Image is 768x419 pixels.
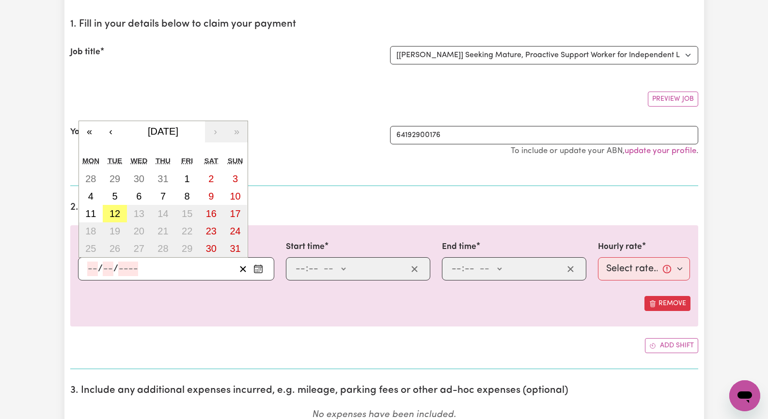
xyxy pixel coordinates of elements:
[70,385,698,397] h2: 3. Include any additional expenses incurred, e.g. mileage, parking fees or other ad-hoc expenses ...
[79,222,103,240] button: August 18, 2025
[226,121,248,142] button: »
[208,173,214,184] abbr: August 2, 2025
[79,240,103,257] button: August 25, 2025
[85,226,96,236] abbr: August 18, 2025
[199,187,223,205] button: August 9, 2025
[127,240,151,257] button: August 27, 2025
[82,156,99,165] abbr: Monday
[108,156,122,165] abbr: Tuesday
[199,222,223,240] button: August 23, 2025
[151,170,175,187] button: July 31, 2025
[199,170,223,187] button: August 2, 2025
[175,205,199,222] button: August 15, 2025
[78,241,148,253] label: Date of care work
[151,240,175,257] button: August 28, 2025
[85,243,96,254] abbr: August 25, 2025
[223,187,248,205] button: August 10, 2025
[151,205,175,222] button: August 14, 2025
[113,264,118,274] span: /
[88,191,94,202] abbr: August 4, 2025
[79,170,103,187] button: July 28, 2025
[464,262,475,276] input: --
[206,226,217,236] abbr: August 23, 2025
[103,187,127,205] button: August 5, 2025
[208,191,214,202] abbr: August 9, 2025
[130,156,147,165] abbr: Wednesday
[70,46,100,59] label: Job title
[85,208,96,219] abbr: August 11, 2025
[151,222,175,240] button: August 21, 2025
[110,226,120,236] abbr: August 19, 2025
[205,121,226,142] button: ›
[103,222,127,240] button: August 19, 2025
[230,191,240,202] abbr: August 10, 2025
[206,208,217,219] abbr: August 16, 2025
[79,205,103,222] button: August 11, 2025
[151,187,175,205] button: August 7, 2025
[199,240,223,257] button: August 30, 2025
[308,262,319,276] input: --
[110,243,120,254] abbr: August 26, 2025
[103,262,113,276] input: --
[230,226,240,236] abbr: August 24, 2025
[185,191,190,202] abbr: August 8, 2025
[295,262,306,276] input: --
[286,241,325,253] label: Start time
[79,187,103,205] button: August 4, 2025
[306,264,308,274] span: :
[79,121,100,142] button: «
[729,380,760,411] iframe: Button to launch messaging window
[134,243,144,254] abbr: August 27, 2025
[181,156,193,165] abbr: Friday
[645,338,698,353] button: Add another shift
[112,191,117,202] abbr: August 5, 2025
[625,147,696,155] a: update your profile
[175,170,199,187] button: August 1, 2025
[206,243,217,254] abbr: August 30, 2025
[100,121,122,142] button: ‹
[134,173,144,184] abbr: July 30, 2025
[70,202,698,214] h2: 2. Enter the details of your shift(s)
[648,92,698,107] button: Preview Job
[127,205,151,222] button: August 13, 2025
[134,226,144,236] abbr: August 20, 2025
[85,173,96,184] abbr: July 28, 2025
[157,226,168,236] abbr: August 21, 2025
[175,240,199,257] button: August 29, 2025
[511,147,698,155] small: To include or update your ABN, .
[103,170,127,187] button: July 29, 2025
[110,208,120,219] abbr: August 12, 2025
[598,241,642,253] label: Hourly rate
[127,170,151,187] button: July 30, 2025
[103,205,127,222] button: August 12, 2025
[185,173,190,184] abbr: August 1, 2025
[223,205,248,222] button: August 17, 2025
[118,262,138,276] input: ----
[462,264,464,274] span: :
[199,205,223,222] button: August 16, 2025
[157,173,168,184] abbr: July 31, 2025
[175,222,199,240] button: August 22, 2025
[136,191,141,202] abbr: August 6, 2025
[182,226,192,236] abbr: August 22, 2025
[223,222,248,240] button: August 24, 2025
[442,241,476,253] label: End time
[98,264,103,274] span: /
[160,191,166,202] abbr: August 7, 2025
[122,121,205,142] button: [DATE]
[110,173,120,184] abbr: July 29, 2025
[103,240,127,257] button: August 26, 2025
[233,173,238,184] abbr: August 3, 2025
[134,208,144,219] abbr: August 13, 2025
[175,187,199,205] button: August 8, 2025
[230,208,240,219] abbr: August 17, 2025
[230,243,240,254] abbr: August 31, 2025
[228,156,243,165] abbr: Sunday
[157,208,168,219] abbr: August 14, 2025
[644,296,690,311] button: Remove this shift
[148,126,178,137] span: [DATE]
[127,222,151,240] button: August 20, 2025
[70,18,698,31] h2: 1. Fill in your details below to claim your payment
[70,126,107,139] label: Your ABN
[87,262,98,276] input: --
